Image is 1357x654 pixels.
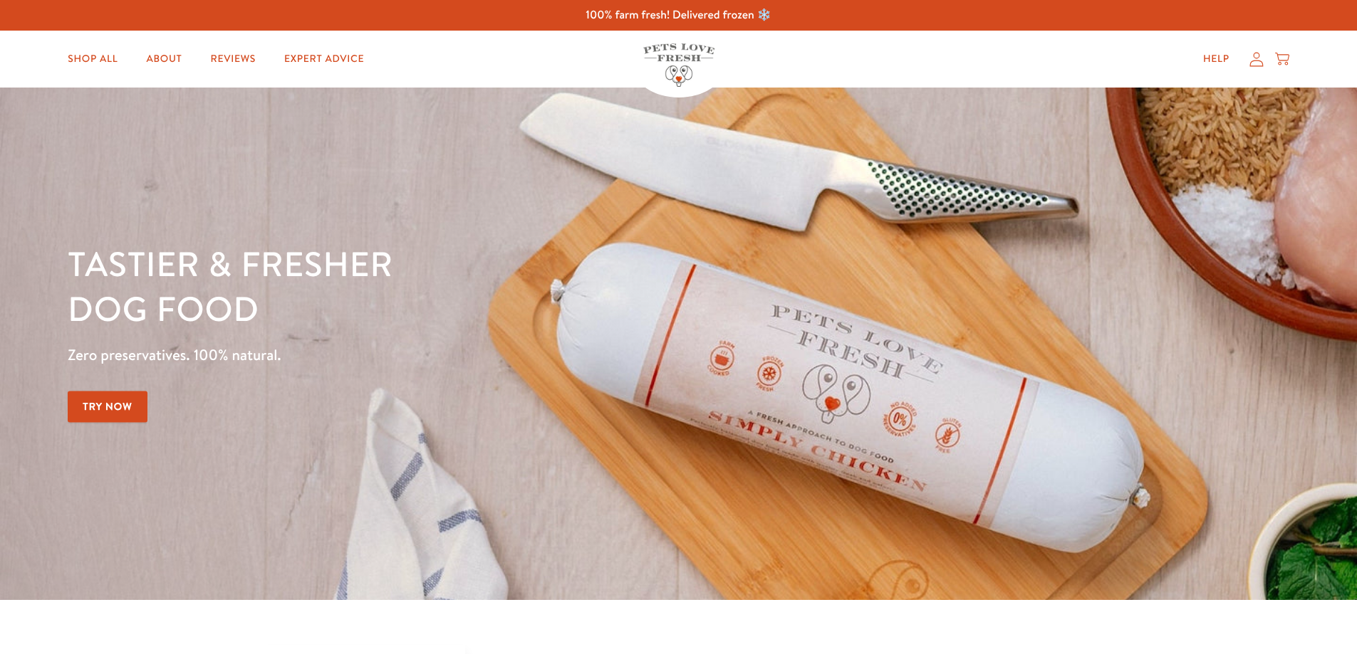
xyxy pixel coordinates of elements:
[135,45,193,73] a: About
[643,43,714,87] img: Pets Love Fresh
[1192,45,1241,73] a: Help
[68,342,882,368] p: Zero preservatives. 100% natural.
[273,45,375,73] a: Expert Advice
[68,391,147,423] a: Try Now
[199,45,267,73] a: Reviews
[56,45,129,73] a: Shop All
[68,243,882,332] h1: Tastier & fresher dog food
